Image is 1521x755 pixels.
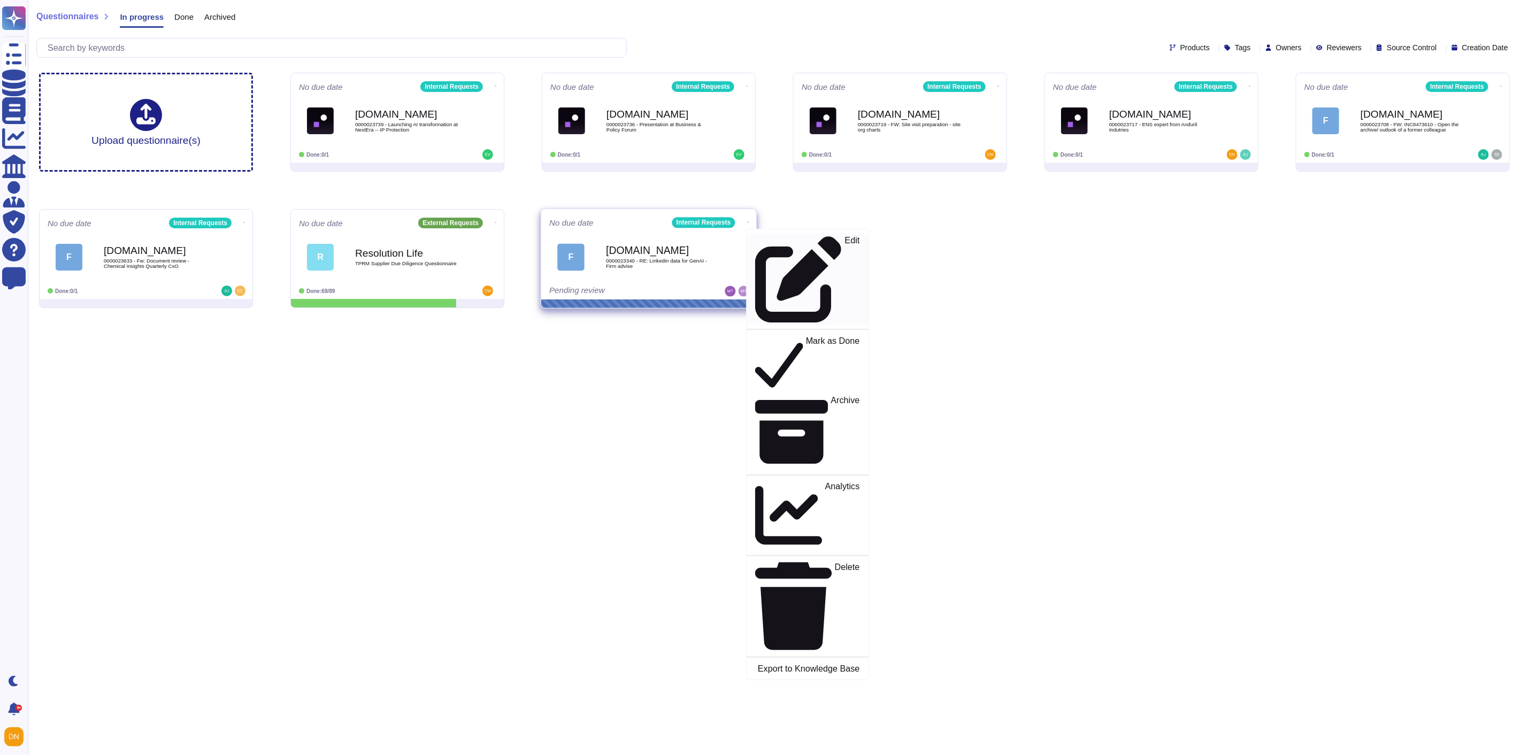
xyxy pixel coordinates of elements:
p: Analytics [825,482,860,549]
span: 0000023719 - FW: Site visit preparation - site org charts [858,122,965,132]
span: Done: 0/1 [1312,152,1334,158]
img: user [482,149,493,160]
img: user [725,286,735,297]
span: Creation Date [1462,44,1508,51]
span: Done: 0/1 [55,288,78,294]
div: Internal Requests [420,81,483,92]
p: Mark as Done [806,337,860,391]
span: Done [174,13,194,21]
img: user [4,727,24,746]
div: Internal Requests [672,217,735,228]
span: Archived [204,13,235,21]
span: Done: 0/1 [1061,152,1083,158]
a: Export to Knowledge Base [747,662,869,675]
img: user [739,286,749,297]
img: Logo [1061,107,1088,134]
div: Internal Requests [1174,81,1237,92]
div: 9+ [16,705,22,711]
img: user [985,149,996,160]
b: [DOMAIN_NAME] [606,109,713,119]
div: F [1312,107,1339,134]
img: Logo [810,107,836,134]
span: TPRM Supplier Due Diligence Questionnaire [355,261,462,266]
span: Source Control [1387,44,1436,51]
span: No due date [48,219,91,227]
a: Delete [747,560,869,652]
img: user [1240,149,1251,160]
span: No due date [550,83,594,91]
b: [DOMAIN_NAME] [1361,109,1468,119]
img: Logo [307,107,334,134]
p: Edit [845,236,860,323]
span: Questionnaires [36,12,98,21]
p: Delete [835,563,860,650]
span: No due date [1304,83,1348,91]
div: Pending review [549,286,682,297]
span: Owners [1276,44,1302,51]
b: [DOMAIN_NAME] [858,109,965,119]
div: F [557,243,585,271]
img: user [1478,149,1489,160]
img: user [221,286,232,296]
span: No due date [299,83,343,91]
span: No due date [1053,83,1097,91]
span: 0000023739 - Launching AI transformation at NextEra -- IP Protection [355,122,462,132]
img: user [235,286,245,296]
button: user [2,725,31,749]
b: Resolution Life [355,248,462,258]
input: Search by keywords [42,38,626,57]
p: Archive [831,396,860,468]
div: Upload questionnaire(s) [91,99,201,145]
div: External Requests [418,218,483,228]
div: R [307,244,334,271]
span: 0000023717 - ENS expert from Anduril Indutries [1109,122,1216,132]
span: Products [1180,44,1210,51]
span: Done: 0/1 [809,152,832,158]
b: [DOMAIN_NAME] [606,245,714,256]
span: 0000023633 - Fw: Document review - Chemical Insights Quarterly CxO [104,258,211,268]
span: 0000023340 - RE: Linkedin data for GenAI - Firm advise [606,258,714,268]
b: [DOMAIN_NAME] [104,245,211,256]
p: Export to Knowledge Base [758,665,859,673]
span: Tags [1235,44,1251,51]
div: Internal Requests [923,81,986,92]
div: Internal Requests [169,218,232,228]
a: Edit [747,234,869,325]
img: user [734,149,744,160]
div: Internal Requests [672,81,734,92]
div: F [56,244,82,271]
img: Logo [558,107,585,134]
span: No due date [802,83,846,91]
img: user [482,286,493,296]
div: Internal Requests [1426,81,1488,92]
b: [DOMAIN_NAME] [1109,109,1216,119]
span: No due date [549,219,594,227]
span: Done: 0/1 [306,152,329,158]
span: Reviewers [1327,44,1362,51]
img: user [1492,149,1502,160]
a: Analytics [747,480,869,551]
img: user [1227,149,1238,160]
a: Mark as Done [747,334,869,393]
span: No due date [299,219,343,227]
span: 0000023736 - Presentation at Business & Policy Forum [606,122,713,132]
span: 0000023708 - FW: INC8473610 - Open the archive/ outlook of a former colleague [1361,122,1468,132]
span: Done: 69/89 [306,288,335,294]
b: [DOMAIN_NAME] [355,109,462,119]
a: Archive [747,393,869,471]
span: Done: 0/1 [558,152,580,158]
span: In progress [120,13,164,21]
